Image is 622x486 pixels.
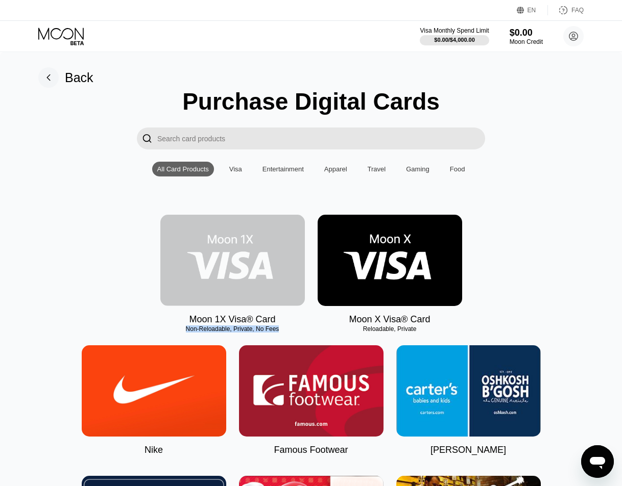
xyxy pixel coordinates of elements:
[137,127,157,149] div: 
[262,165,304,173] div: Entertainment
[229,165,242,173] div: Visa
[65,70,93,85] div: Back
[157,165,209,173] div: All Card Products
[224,162,247,176] div: Visa
[182,88,440,115] div: Purchase Digital Cards
[257,162,309,176] div: Entertainment
[38,67,93,88] div: Back
[420,27,489,34] div: Visa Monthly Spend Limit
[406,165,429,173] div: Gaming
[189,314,275,325] div: Moon 1X Visa® Card
[445,162,470,176] div: Food
[510,28,543,45] div: $0.00Moon Credit
[528,7,536,14] div: EN
[548,5,584,15] div: FAQ
[145,445,163,455] div: Nike
[430,445,506,455] div: [PERSON_NAME]
[571,7,584,14] div: FAQ
[368,165,386,173] div: Travel
[363,162,391,176] div: Travel
[160,325,305,332] div: Non-Reloadable, Private, No Fees
[318,325,462,332] div: Reloadable, Private
[401,162,435,176] div: Gaming
[510,28,543,38] div: $0.00
[517,5,548,15] div: EN
[349,314,430,325] div: Moon X Visa® Card
[510,38,543,45] div: Moon Credit
[152,162,214,176] div: All Card Products
[434,37,475,43] div: $0.00 / $4,000.00
[157,127,485,149] input: Search card products
[581,445,614,478] iframe: Кнопка запуска окна обмена сообщениями
[142,133,152,144] div: 
[274,445,348,455] div: Famous Footwear
[324,165,347,173] div: Apparel
[319,162,352,176] div: Apparel
[420,27,489,45] div: Visa Monthly Spend Limit$0.00/$4,000.00
[450,165,465,173] div: Food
